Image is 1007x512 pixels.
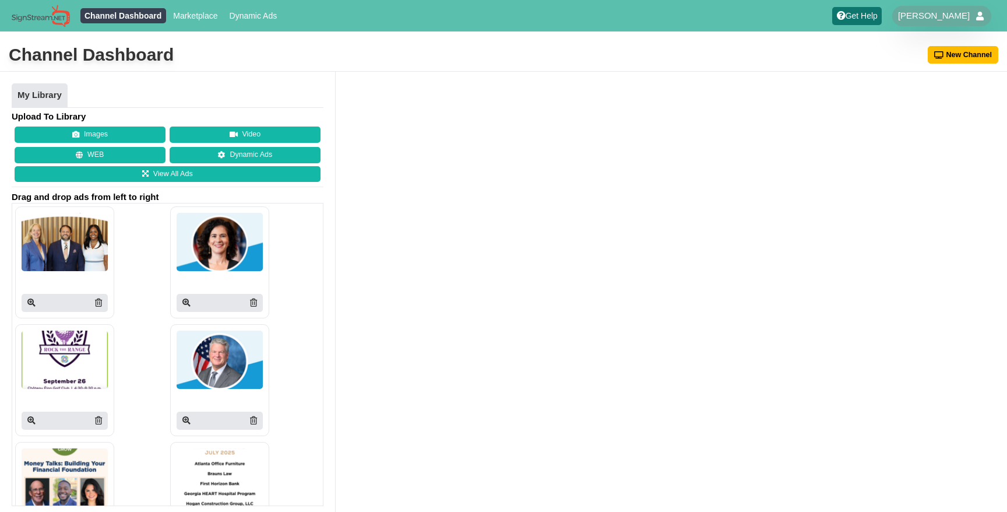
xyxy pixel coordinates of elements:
[12,83,68,108] a: My Library
[928,46,999,64] button: New Channel
[170,127,321,143] button: Video
[12,111,323,122] h4: Upload To Library
[177,331,263,389] img: P250x250 image processing20250805 518302 4lmuuk
[15,147,166,163] button: WEB
[169,8,222,23] a: Marketplace
[22,213,108,271] img: P250x250 image processing20250808 663185 yf6z2t
[22,448,108,507] img: P250x250 image processing20250804 518302 1nrq5zt
[9,43,174,66] div: Channel Dashboard
[225,8,281,23] a: Dynamic Ads
[80,8,166,23] a: Channel Dashboard
[12,5,70,27] img: Sign Stream.NET
[177,448,263,507] img: P250x250 image processing20250804 518302 1ueshfh
[15,166,321,183] a: View All Ads
[22,331,108,389] img: P250x250 image processing20250805 518302 s75tcb
[12,191,323,203] span: Drag and drop ads from left to right
[15,127,166,143] button: Images
[170,147,321,163] a: Dynamic Ads
[177,213,263,271] img: P250x250 image processing20250807 663185 jkuhs3
[832,7,882,25] a: Get Help
[898,10,970,22] span: [PERSON_NAME]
